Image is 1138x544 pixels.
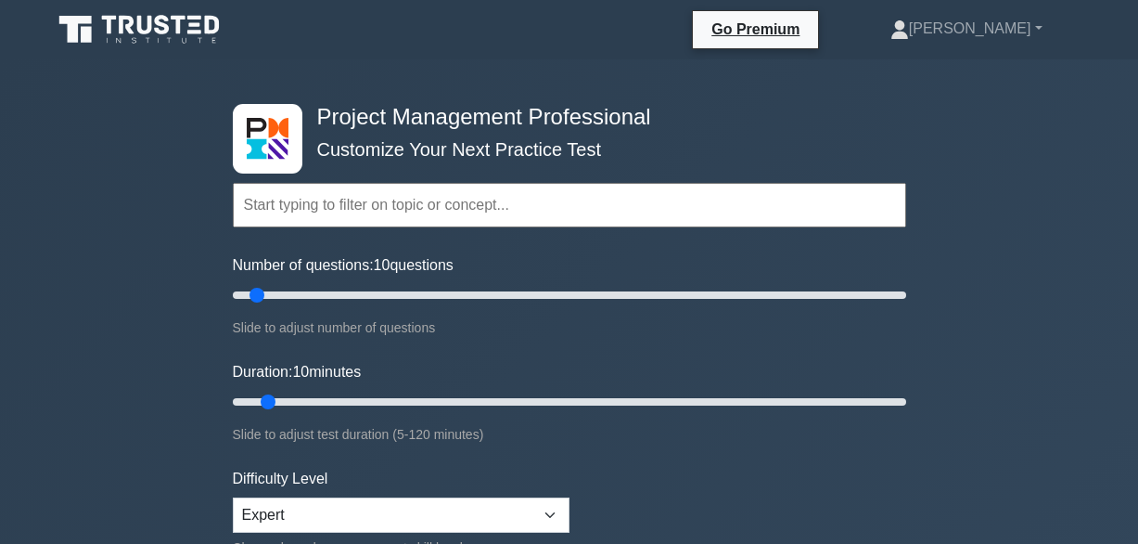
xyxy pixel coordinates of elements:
h4: Project Management Professional [310,104,815,131]
label: Number of questions: questions [233,254,454,277]
div: Slide to adjust number of questions [233,317,906,339]
span: 10 [292,364,309,380]
span: 10 [374,257,390,273]
label: Difficulty Level [233,468,328,490]
input: Start typing to filter on topic or concept... [233,183,906,227]
div: Slide to adjust test duration (5-120 minutes) [233,423,906,446]
a: [PERSON_NAME] [846,10,1087,47]
a: Go Premium [700,18,811,41]
label: Duration: minutes [233,361,362,383]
